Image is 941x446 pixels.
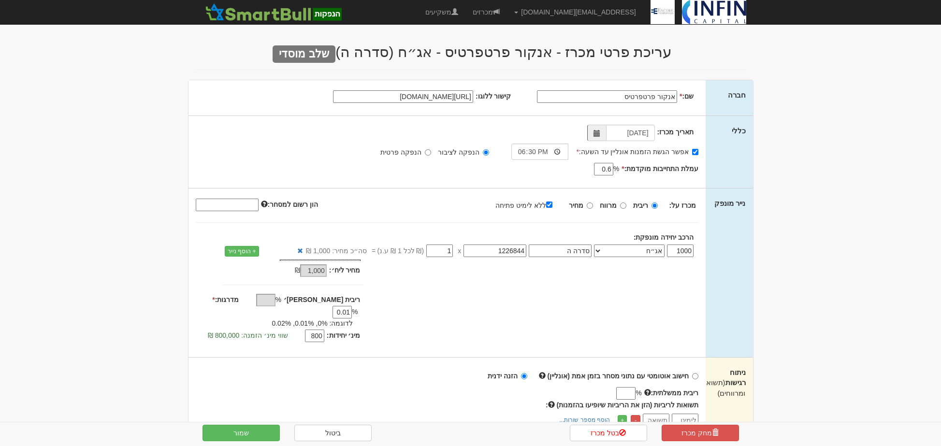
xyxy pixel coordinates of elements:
[483,149,489,156] input: הנפקה לציבור
[352,307,358,317] span: %
[521,373,527,379] input: הזנה ידנית
[306,246,367,256] span: סה״כ מחיר: 1,000 ₪
[284,295,360,304] label: ריבית [PERSON_NAME]׳
[699,378,746,397] span: (תשואות ומרווחים)
[275,295,281,304] span: %
[600,201,617,209] strong: מרווח
[546,201,552,208] input: ללא לימיט פתיחה
[329,265,361,275] label: מחיר ליח׳:
[644,388,699,398] label: ריבית ממשלתית:
[380,147,431,157] label: הנפקה פרטית
[613,164,619,173] span: %
[636,388,641,398] span: %
[657,127,694,137] label: תאריך מכרז:
[327,331,361,340] label: מינ׳ יחידות:
[633,201,648,209] strong: ריבית
[662,425,739,441] a: מחק מכרז
[622,164,698,173] label: עמלת התחייבות מוקדמת:
[672,414,698,427] input: לימיט
[548,372,689,380] strong: חישוב אוטומטי עם נתוני מסחר בזמן אמת (אונליין)
[458,246,461,256] span: x
[212,295,239,304] label: מדרגות:
[208,331,288,339] span: שווי מינ׳ הזמנה: 800,000 ₪
[728,90,746,100] label: חברה
[273,45,335,63] span: שלב מוסדי
[294,425,372,441] a: ביטול
[438,147,489,157] label: הנפקה לציבור
[667,245,694,257] input: כמות
[426,245,453,257] input: מחיר *
[488,372,518,380] strong: הזנה ידנית
[272,319,353,327] span: לדוגמה: 0%, 0.01%, 0.02%
[576,147,698,157] label: אפשר הגשת הזמנות אונליין עד השעה:
[376,246,424,256] span: (₪ לכל 1 ₪ ע.נ)
[495,200,562,210] label: ללא לימיט פתיחה
[476,91,511,101] label: קישור ללוגו:
[713,367,745,398] label: ניתוח רגישות
[556,415,613,425] a: הוסף מספר שורות...
[669,201,696,209] strong: מכרז על:
[425,149,431,156] input: הנפקה פרטית
[569,201,583,209] strong: מחיר
[195,44,746,60] h2: עריכת פרטי מכרז - אנקור פרטפרטיס - אג״ח (סדרה ה)
[643,414,669,427] input: תשואה
[714,198,745,208] label: נייר מונפק
[557,401,699,409] span: תשואות לריביות (הזן את הריביות שיופיעו בהזמנות)
[570,425,647,441] a: בטל מכרז
[546,400,698,410] label: :
[634,233,694,241] strong: הרכב יחידה מונפקת:
[529,245,592,257] input: שם הסדרה *
[372,246,376,256] span: =
[254,265,329,277] div: ₪
[618,415,627,426] a: +
[261,200,318,209] label: הון רשום למסחר:
[203,425,280,441] button: שמור
[587,202,593,209] input: מחיר
[631,415,640,426] a: -
[651,202,658,209] input: ריבית
[732,126,746,136] label: כללי
[620,202,626,209] input: מרווח
[692,373,698,379] input: חישוב אוטומטי עם נתוני מסחר בזמן אמת (אונליין)
[203,2,345,22] img: SmartBull Logo
[463,245,526,257] input: מספר נייר
[692,149,698,155] input: אפשר הגשת הזמנות אונליין עד השעה:*
[680,91,694,101] label: שם:
[225,246,259,257] a: + הוסף נייר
